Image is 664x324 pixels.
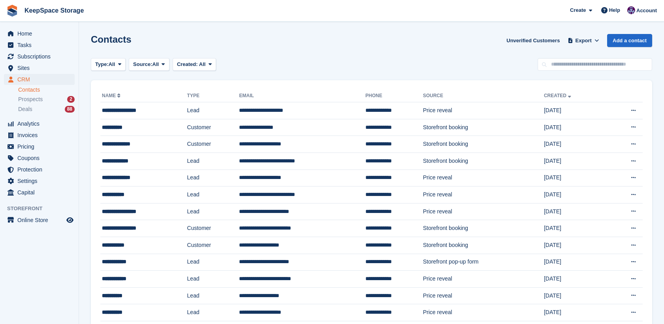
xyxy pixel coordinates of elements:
[503,34,563,47] a: Unverified Customers
[544,119,607,136] td: [DATE]
[17,62,65,73] span: Sites
[102,93,122,98] a: Name
[423,90,544,102] th: Source
[423,254,544,271] td: Storefront pop-up form
[544,220,607,237] td: [DATE]
[17,153,65,164] span: Coupons
[544,254,607,271] td: [DATE]
[17,40,65,51] span: Tasks
[423,203,544,220] td: Price reveal
[187,153,239,170] td: Lead
[566,34,601,47] button: Export
[91,34,132,45] h1: Contacts
[18,96,43,103] span: Prospects
[544,271,607,288] td: [DATE]
[187,186,239,203] td: Lead
[133,60,152,68] span: Source:
[544,93,573,98] a: Created
[18,86,75,94] a: Contacts
[7,205,79,213] span: Storefront
[423,220,544,237] td: Storefront booking
[17,51,65,62] span: Subscriptions
[239,90,365,102] th: Email
[544,136,607,153] td: [DATE]
[17,74,65,85] span: CRM
[423,237,544,254] td: Storefront booking
[544,237,607,254] td: [DATE]
[4,28,75,39] a: menu
[544,170,607,186] td: [DATE]
[4,215,75,226] a: menu
[187,237,239,254] td: Customer
[544,203,607,220] td: [DATE]
[173,58,216,71] button: Created: All
[65,215,75,225] a: Preview store
[17,187,65,198] span: Capital
[423,136,544,153] td: Storefront booking
[187,90,239,102] th: Type
[65,106,75,113] div: 88
[423,153,544,170] td: Storefront booking
[177,61,198,67] span: Created:
[570,6,586,14] span: Create
[4,62,75,73] a: menu
[423,304,544,321] td: Price reveal
[4,164,75,175] a: menu
[152,60,159,68] span: All
[544,186,607,203] td: [DATE]
[636,7,657,15] span: Account
[544,304,607,321] td: [DATE]
[423,186,544,203] td: Price reveal
[4,130,75,141] a: menu
[17,28,65,39] span: Home
[544,153,607,170] td: [DATE]
[365,90,423,102] th: Phone
[4,51,75,62] a: menu
[17,175,65,186] span: Settings
[4,175,75,186] a: menu
[544,287,607,304] td: [DATE]
[17,215,65,226] span: Online Store
[423,170,544,186] td: Price reveal
[187,287,239,304] td: Lead
[187,102,239,119] td: Lead
[609,6,620,14] span: Help
[187,271,239,288] td: Lead
[4,141,75,152] a: menu
[4,74,75,85] a: menu
[187,220,239,237] td: Customer
[187,170,239,186] td: Lead
[4,118,75,129] a: menu
[4,153,75,164] a: menu
[627,6,635,14] img: Charlotte Jobling
[607,34,652,47] a: Add a contact
[67,96,75,103] div: 2
[187,254,239,271] td: Lead
[187,304,239,321] td: Lead
[544,102,607,119] td: [DATE]
[187,203,239,220] td: Lead
[187,119,239,136] td: Customer
[423,102,544,119] td: Price reveal
[109,60,115,68] span: All
[129,58,169,71] button: Source: All
[91,58,126,71] button: Type: All
[17,164,65,175] span: Protection
[18,105,32,113] span: Deals
[199,61,206,67] span: All
[423,271,544,288] td: Price reveal
[17,118,65,129] span: Analytics
[4,187,75,198] a: menu
[18,95,75,104] a: Prospects 2
[17,130,65,141] span: Invoices
[6,5,18,17] img: stora-icon-8386f47178a22dfd0bd8f6a31ec36ba5ce8667c1dd55bd0f319d3a0aa187defe.svg
[4,40,75,51] a: menu
[423,119,544,136] td: Storefront booking
[18,105,75,113] a: Deals 88
[21,4,87,17] a: KeepSpace Storage
[17,141,65,152] span: Pricing
[95,60,109,68] span: Type:
[576,37,592,45] span: Export
[187,136,239,153] td: Customer
[423,287,544,304] td: Price reveal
